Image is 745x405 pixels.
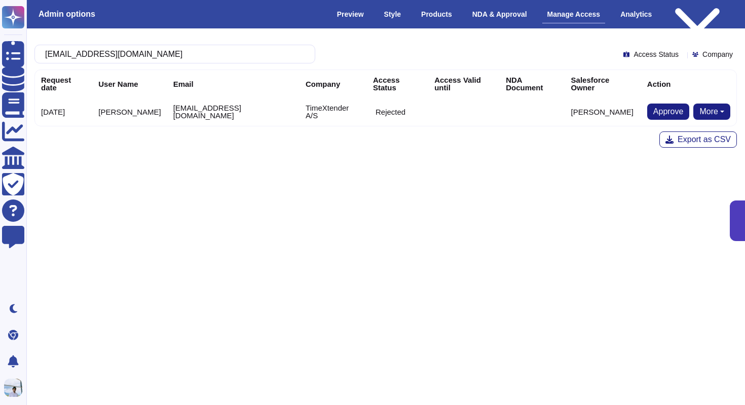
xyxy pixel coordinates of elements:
[367,70,428,97] th: Access Status
[35,97,92,126] td: [DATE]
[92,70,167,97] th: User Name
[500,70,565,97] th: NDA Document
[4,379,22,397] img: user
[39,9,95,19] h3: Admin options
[702,51,733,58] span: Company
[40,45,305,63] input: Search by keywords
[379,6,406,23] div: Style
[2,377,29,399] button: user
[693,104,730,120] button: More
[92,97,167,126] td: [PERSON_NAME]
[653,108,684,116] span: Approve
[615,6,657,23] div: Analytics
[35,70,92,97] th: Request date
[416,6,457,23] div: Products
[167,70,300,97] th: Email
[647,104,690,120] button: Approve
[376,108,405,116] p: Rejected
[659,131,737,148] button: Export as CSV
[300,70,367,97] th: Company
[300,97,367,126] td: TimeXtender A/S
[565,97,641,126] td: [PERSON_NAME]
[565,70,641,97] th: Salesforce Owner
[167,97,300,126] td: [EMAIL_ADDRESS][DOMAIN_NAME]
[467,6,532,23] div: NDA & Approval
[641,70,736,97] th: Action
[678,136,731,144] span: Export as CSV
[332,6,369,23] div: Preview
[542,6,606,23] div: Manage Access
[634,51,679,58] span: Access Status
[428,70,500,97] th: Access Valid until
